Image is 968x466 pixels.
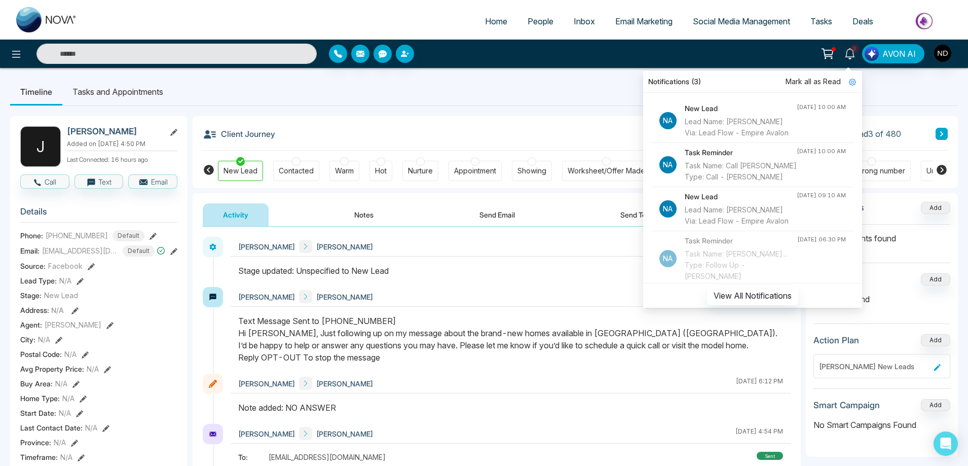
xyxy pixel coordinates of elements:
img: Lead Flow [865,47,879,61]
span: People [528,16,553,26]
div: Unspecified [926,166,967,176]
span: [PERSON_NAME] [316,378,373,389]
span: Phone: [20,230,43,241]
span: N/A [54,437,66,448]
span: N/A [60,452,72,462]
button: Notes [334,203,394,226]
div: Open Intercom Messenger [934,432,958,456]
button: Activity [203,203,269,226]
div: [DATE] 09:10 AM [797,191,846,200]
button: Add [921,399,950,411]
p: Na [659,156,677,173]
span: Source: [20,261,46,271]
a: People [517,12,564,31]
span: [PERSON_NAME] [45,319,101,330]
span: [PERSON_NAME] [238,378,295,389]
p: No Smart Campaigns Found [813,419,950,431]
span: 3 [850,44,859,53]
img: User Avatar [934,45,951,62]
div: J [20,126,61,167]
span: Address: [20,305,64,315]
span: Last Contact Date : [20,422,83,433]
li: Timeline [10,78,62,105]
span: AVON AI [882,48,916,60]
div: DNC/Wrong number [837,166,905,176]
button: AVON AI [862,44,924,63]
div: [DATE] 10:00 AM [797,147,846,156]
div: sent [757,452,783,460]
button: Add [921,273,950,285]
button: Email [128,174,177,189]
h3: Action Plan [813,335,859,345]
p: Na [659,112,677,129]
a: Inbox [564,12,605,31]
h3: Details [20,206,177,222]
span: Social Media Management [693,16,790,26]
span: Stage: [20,290,42,301]
p: Added on [DATE] 4:50 PM [67,139,177,149]
span: Default [123,245,155,257]
h4: New Lead [685,103,797,114]
p: No attachments found [813,225,950,244]
h4: Task Reminder [685,147,797,158]
a: Tasks [800,12,842,31]
div: Task Name: Call [PERSON_NAME] Type: Call - [PERSON_NAME] [685,160,797,183]
div: Showing [517,166,546,176]
button: Add [921,334,950,346]
button: Call [20,174,69,189]
p: Na [659,250,677,267]
span: Agent: [20,319,42,330]
span: [PERSON_NAME] [316,241,373,252]
a: 3 [838,44,862,62]
span: N/A [55,378,67,389]
div: [DATE] 10:00 AM [797,103,846,112]
div: New Lead [224,166,257,176]
div: [PERSON_NAME] New Leads [819,361,930,372]
div: Appointment [454,166,496,176]
p: No deals found [813,293,950,305]
span: N/A [87,364,99,374]
img: Nova CRM Logo [16,7,77,32]
div: Hot [375,166,387,176]
div: Worksheet/Offer Made [568,166,645,176]
li: Tasks and Appointments [62,78,173,105]
span: Timeframe : [20,452,58,462]
span: Deals [852,16,873,26]
p: Last Connected: 16 hours ago [67,153,177,164]
span: Email: [20,245,40,256]
a: Social Media Management [683,12,800,31]
span: Avg Property Price : [20,364,84,374]
h2: [PERSON_NAME] [67,126,161,136]
span: New Lead [44,290,78,301]
span: Lead 3 of 480 [850,128,901,140]
span: [PERSON_NAME] [238,241,295,252]
span: Lead Type: [20,275,57,286]
span: [PERSON_NAME] [316,428,373,439]
p: Na [659,200,677,218]
span: Tasks [810,16,832,26]
span: To: [238,452,269,462]
div: Notifications (3) [643,71,862,93]
span: N/A [59,275,71,286]
span: [EMAIL_ADDRESS][DOMAIN_NAME] [42,245,118,256]
span: N/A [59,408,71,418]
button: View All Notifications [707,286,798,305]
span: N/A [51,306,64,314]
div: [DATE] 06:30 PM [797,235,846,244]
span: Home Type : [20,393,60,404]
span: N/A [64,349,77,360]
button: Send Text [600,203,673,226]
span: [PERSON_NAME] [316,292,373,302]
h3: Smart Campaign [813,400,880,410]
button: Send Email [459,203,535,226]
div: Contacted [279,166,314,176]
span: N/A [38,334,50,345]
span: Inbox [574,16,595,26]
h4: New Lead [685,191,797,202]
div: Lead Name: [PERSON_NAME] Via: Lead Flow - Empire Avalon [685,204,797,227]
div: Task Name: [PERSON_NAME]... Type: Follow Up - [PERSON_NAME] [685,248,797,282]
img: Market-place.gif [888,10,962,32]
a: Deals [842,12,883,31]
a: Email Marketing [605,12,683,31]
span: City : [20,334,35,345]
